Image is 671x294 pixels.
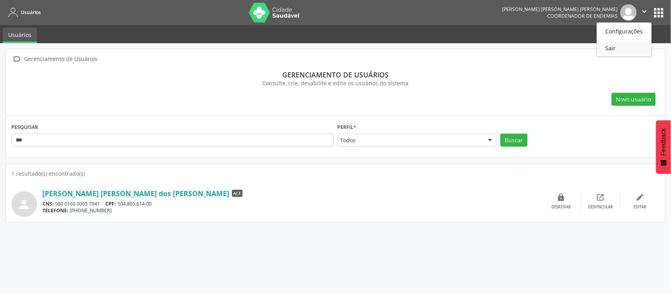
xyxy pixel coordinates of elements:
span: CPF: [106,200,116,207]
a: Sair [597,42,651,53]
span: Novo usuário [616,95,651,103]
div: [PHONE_NUMBER] [42,207,542,214]
i:  [640,7,649,16]
label: PESQUISAR [11,121,38,134]
div: Desativar [552,204,571,210]
i: lock [557,193,566,202]
span: CNS: [42,200,54,207]
label: Perfil [338,121,357,134]
i: person [17,197,31,211]
button: apps [652,6,665,20]
div: Gerenciamento de usuários [17,70,654,79]
a: Usuários [3,28,37,43]
i:  [11,53,23,65]
div: Consulte, crie, desabilite e edite os usuários do sistema [17,79,654,87]
ul:  [597,22,652,57]
div: [PERSON_NAME] [PERSON_NAME] [PERSON_NAME] [502,6,618,13]
span: Coordenador de Endemias [547,13,618,19]
a: [PERSON_NAME] [PERSON_NAME] dos [PERSON_NAME] [42,189,229,198]
button:  [637,4,652,21]
span: TELEFONE: [42,207,68,214]
span: Todos [340,136,481,144]
div: Desvincular [588,204,613,210]
div: Editar [634,204,646,210]
span: ACE [232,190,243,197]
button: Buscar [500,134,528,147]
span: Feedback [660,128,667,156]
a: Configurações [597,26,651,37]
i: edit [636,193,644,202]
span: Usuários [21,9,41,16]
img: img [620,4,637,21]
div: 980 0160 0005 7941 504.805.614-00 [42,200,542,207]
i: open_in_new [596,193,605,202]
button: Feedback - Mostrar pesquisa [656,120,671,174]
a: Usuários [6,6,41,19]
button: Novo usuário [612,93,656,106]
a:  Gerenciamento de Usuários [11,53,99,65]
div: 1 resultado(s) encontrado(s) [11,169,660,178]
div: Gerenciamento de Usuários [23,53,99,65]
